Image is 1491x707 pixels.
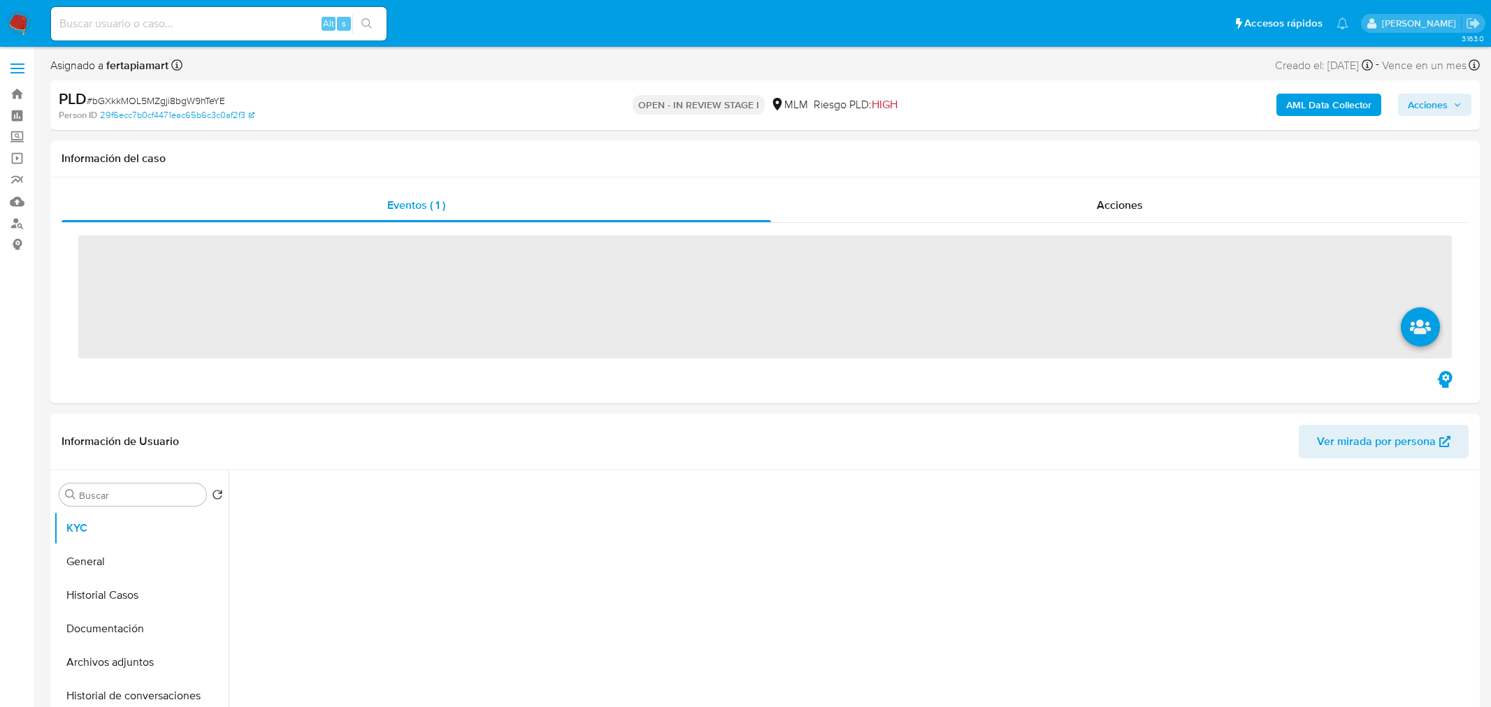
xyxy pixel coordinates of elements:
[100,109,254,122] a: 29f6ecc7b0cf4471eac65b6c3c0af2f3
[62,435,179,449] h1: Información de Usuario
[50,58,168,73] span: Asignado a
[1398,94,1471,116] button: Acciones
[59,109,97,122] b: Person ID
[323,17,334,30] span: Alt
[1275,56,1373,75] div: Creado el: [DATE]
[103,57,168,73] b: fertapiamart
[54,545,229,578] button: General
[1286,94,1371,116] b: AML Data Collector
[59,87,87,110] b: PLD
[770,97,808,112] div: MLM
[387,197,445,213] span: Eventos ( 1 )
[1097,197,1143,213] span: Acciones
[1299,425,1469,458] button: Ver mirada por persona
[54,511,229,545] button: KYC
[79,489,201,502] input: Buscar
[1382,58,1467,73] span: Vence en un mes
[54,646,229,679] button: Archivos adjuntos
[54,612,229,646] button: Documentación
[633,95,765,115] p: OPEN - IN REVIEW STAGE I
[212,489,223,504] button: Volver al orden por defecto
[872,96,898,112] span: HIGH
[1408,94,1448,116] span: Acciones
[1382,17,1461,30] p: fernando.ftapiamartinez@mercadolibre.com.mx
[814,97,898,112] span: Riesgo PLD:
[65,489,76,500] button: Buscar
[78,235,1452,358] span: ‌
[1376,56,1379,75] span: -
[1337,17,1348,29] a: Notificaciones
[1276,94,1381,116] button: AML Data Collector
[54,578,229,612] button: Historial Casos
[352,14,381,34] button: search-icon
[87,94,225,108] span: # bGXkkMOL5MZgji8bgW9hTeYE
[51,15,387,33] input: Buscar usuario o caso...
[1317,425,1436,458] span: Ver mirada por persona
[62,152,1469,166] h1: Información del caso
[1244,16,1323,31] span: Accesos rápidos
[1466,16,1481,31] a: Salir
[342,17,346,30] span: s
